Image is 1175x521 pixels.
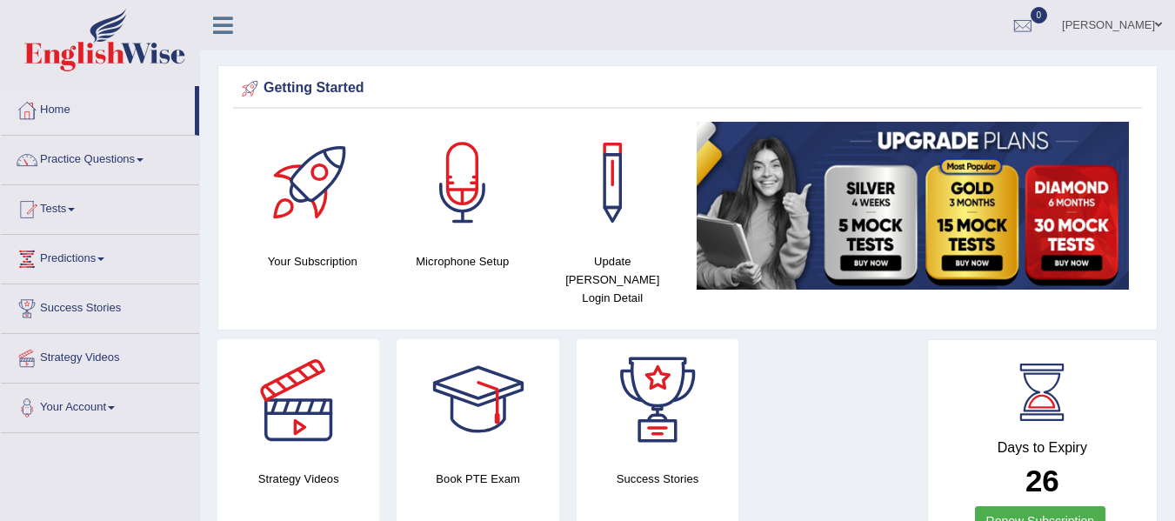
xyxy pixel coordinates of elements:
[237,76,1138,102] div: Getting Started
[1031,7,1048,23] span: 0
[246,252,379,271] h4: Your Subscription
[1,185,199,229] a: Tests
[577,470,738,488] h4: Success Stories
[1,86,195,130] a: Home
[1,235,199,278] a: Predictions
[546,252,679,307] h4: Update [PERSON_NAME] Login Detail
[1,284,199,328] a: Success Stories
[1,136,199,179] a: Practice Questions
[1025,464,1059,498] b: 26
[947,440,1138,456] h4: Days to Expiry
[397,252,530,271] h4: Microphone Setup
[1,384,199,427] a: Your Account
[1,334,199,377] a: Strategy Videos
[697,122,1130,290] img: small5.jpg
[217,470,379,488] h4: Strategy Videos
[397,470,558,488] h4: Book PTE Exam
